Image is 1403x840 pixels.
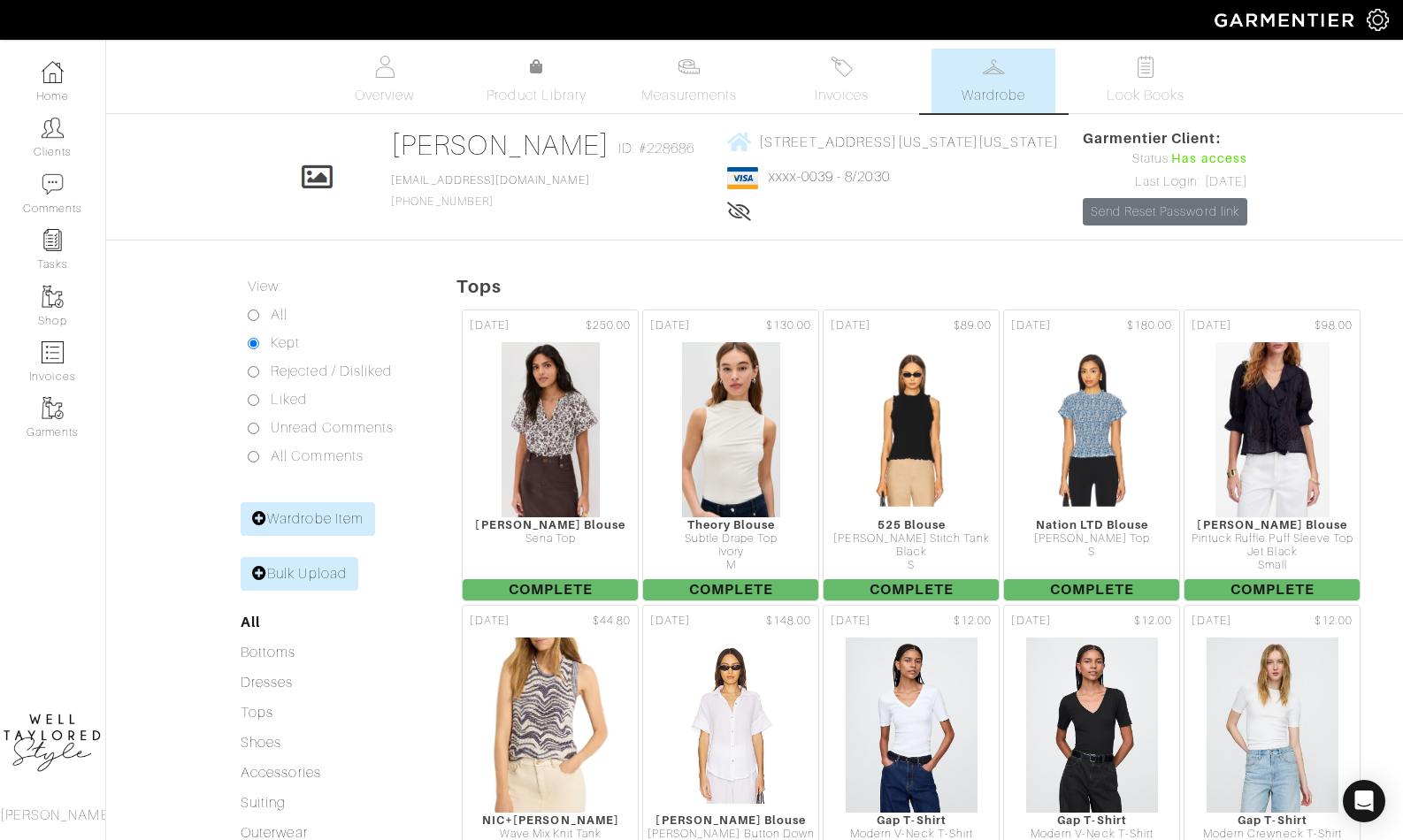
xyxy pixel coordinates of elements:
a: All [241,614,260,630]
img: az1fxc6CK58YZ651QQAcDKcX [1215,341,1330,518]
a: [PERSON_NAME] [391,129,609,161]
div: Theory Blouse [643,518,818,531]
img: 6qH1YrCtepvmifbe9Lqm3GtT [681,341,782,518]
a: Send Reset Password link [1083,198,1247,225]
a: [DATE] $250.00 [PERSON_NAME] Blouse Sena Top Complete [460,308,640,603]
img: NafexZNmreoRMvdpq2hKR6cz [845,637,978,813]
a: Overview [323,49,447,113]
span: [DATE] [470,317,509,334]
div: [PERSON_NAME] Blouse [1184,518,1360,531]
div: Subtle Drape Top [643,532,818,546]
img: orders-icon-0abe47150d42831381b5fb84f609e132dff9fe21cb692f30cb5eec754e2cba89.png [42,341,64,363]
span: $12.00 [1315,613,1353,630]
img: garments-icon-b7da505a4dc4fd61783c78ac3ca0ef83fa9d6f193b1c9dc38574b1d14d53ca28.png [42,286,64,308]
span: Wardrobe [962,85,1025,106]
img: garments-icon-b7da505a4dc4fd61783c78ac3ca0ef83fa9d6f193b1c9dc38574b1d14d53ca28.png [42,397,64,419]
div: [PERSON_NAME] Stitch Tank [824,532,999,546]
span: $180.00 [1127,317,1172,334]
div: NIC+[PERSON_NAME] [463,813,638,827]
div: Status: [1083,149,1247,169]
span: [DATE] [1011,317,1050,334]
div: Black [824,546,999,559]
img: MJTLMu8UFABjwqJahMHC1aaV [501,341,602,518]
img: orders-27d20c2124de7fd6de4e0e44c1d41de31381a507db9b33961299e4e07d508b8c.svg [831,56,853,78]
span: Complete [1184,579,1360,600]
span: [DATE] [831,613,870,630]
label: Rejected / Disliked [271,361,392,382]
span: Complete [463,579,638,600]
div: S [1004,546,1179,559]
label: Kept [271,332,300,354]
div: Jet Black [1184,546,1360,559]
label: Unread Comments [271,417,394,439]
span: [DATE] [831,317,870,334]
a: [DATE] $89.00 525 Blouse [PERSON_NAME] Stitch Tank Black S Complete [821,308,1001,603]
span: $12.00 [954,613,992,630]
img: basicinfo-40fd8af6dae0f16599ec9e87c0ef1c0a1fdea2edbe929e3d69a839185d80c458.svg [373,56,395,78]
img: todo-9ac3debb85659649dc8f770b8b6100bb5dab4b48dedcbae339e5042a72dfd3cc.svg [1135,56,1157,78]
span: [DATE] [650,317,689,334]
a: Tops [241,705,273,721]
div: Gap T-Shirt [1184,813,1360,827]
div: [PERSON_NAME] Blouse [463,518,638,531]
a: [STREET_ADDRESS][US_STATE][US_STATE] [727,131,1060,153]
img: 3siqXXV2rBqQ7JYgsrEtVqLx [479,637,621,813]
div: Ivory [643,546,818,559]
span: Overview [355,85,414,106]
a: Suiting [241,795,286,811]
span: Complete [1004,579,1179,600]
span: $98.00 [1315,317,1353,334]
h5: Tops [456,276,1403,297]
a: Invoices [779,49,903,113]
span: [DATE] [1011,613,1050,630]
span: [DATE] [650,613,689,630]
div: [PERSON_NAME] Top [1004,532,1179,546]
div: Small [1184,559,1360,572]
span: [DATE] [1192,317,1230,334]
div: Sena Top [463,532,638,546]
div: Gap T-Shirt [1004,813,1179,827]
img: wardrobe-487a4870c1b7c33e795ec22d11cfc2ed9d08956e64fb3008fe2437562e282088.svg [983,56,1005,78]
a: [DATE] $130.00 Theory Blouse Subtle Drape Top Ivory M Complete [640,308,821,603]
a: [DATE] $98.00 [PERSON_NAME] Blouse Pintuck Ruffle Puff Sleeve Top Jet Black Small Complete [1182,308,1362,603]
span: $12.00 [1134,613,1172,630]
a: Look Books [1084,49,1207,113]
img: comment-icon-a0a6a9ef722e966f86d9cbdc48e553b5cf19dbc54f86b18d962a5391bc8f6eb6.png [42,173,64,195]
span: $148.00 [766,613,811,630]
span: Product Library [487,85,586,106]
div: [PERSON_NAME] Blouse [643,813,818,827]
div: Nation LTD Blouse [1004,518,1179,531]
div: Pintuck Ruffle Puff Sleeve Top [1184,532,1360,546]
span: $130.00 [766,317,811,334]
a: Wardrobe [931,49,1055,113]
span: [DATE] [1192,613,1230,630]
span: Look Books [1107,85,1185,106]
div: M [643,559,818,572]
span: Measurements [641,85,738,106]
a: Dresses [241,675,293,691]
label: View: [248,276,281,297]
img: garmentier-logo-header-white-b43fb05a5012e4ada735d5af1a66efaba907eab6374d6393d1fbf88cb4ef424d.png [1206,4,1367,35]
div: Open Intercom Messenger [1343,780,1385,822]
a: xxxx-0039 - 8/2030 [769,169,890,185]
label: Liked [271,389,307,410]
span: Garmentier Client: [1083,128,1247,149]
a: Measurements [627,49,752,113]
img: W2jXiNEMJocZxyj6JkBkUuqr [860,341,964,518]
a: Product Library [475,57,599,106]
img: clients-icon-6bae9207a08558b7cb47a8932f037763ab4055f8c8b6bfacd5dc20c3e0201464.png [42,117,64,139]
div: Last Login: [DATE] [1083,172,1247,192]
img: dashboard-icon-dbcd8f5a0b271acd01030246c82b418ddd0df26cd7fceb0bd07c9910d44c42f6.png [42,61,64,83]
span: Complete [643,579,818,600]
img: AFHTLm6xLrjF18JMvBCpHfB2 [1206,637,1339,813]
span: $89.00 [954,317,992,334]
label: All Comments [271,446,364,467]
div: 525 Blouse [824,518,999,531]
a: Accessories [241,765,321,781]
a: Shoes [241,735,281,751]
span: Has access [1171,149,1247,169]
img: measurements-466bbee1fd09ba9460f595b01e5d73f9e2bff037440d3c8f018324cb6cdf7a4a.svg [678,56,700,78]
img: visa-934b35602734be37eb7d5d7e5dbcd2044c359bf20a24dc3361ca3fa54326a8a7.png [727,167,758,189]
img: PMFzftgj8St4Q1TvetFvd9i7 [1040,341,1145,518]
a: [EMAIL_ADDRESS][DOMAIN_NAME] [391,174,589,187]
